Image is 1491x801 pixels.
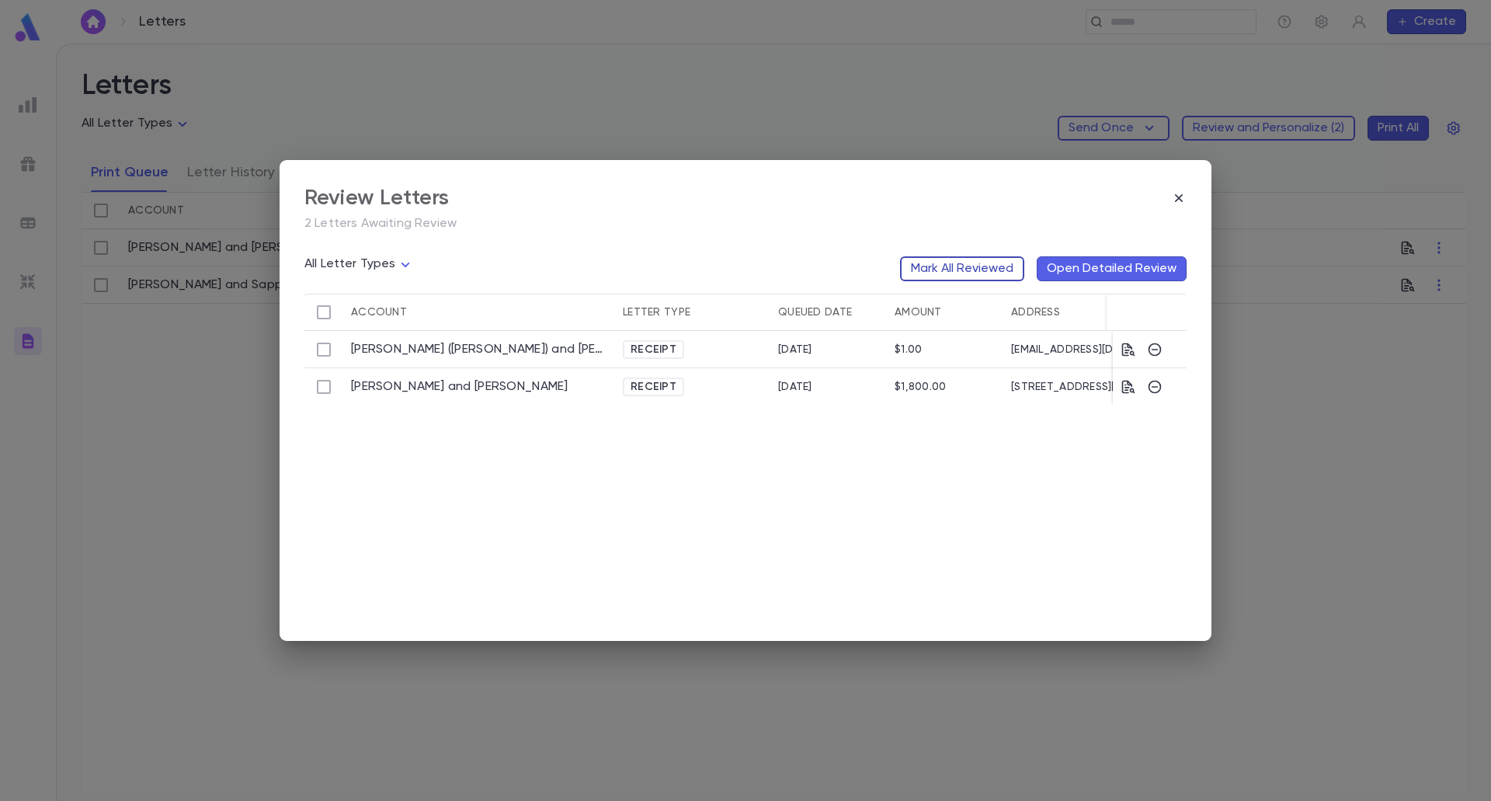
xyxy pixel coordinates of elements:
[304,185,449,211] div: Review Letters
[351,342,607,357] a: [PERSON_NAME] ([PERSON_NAME]) and [PERSON_NAME]
[304,258,396,270] span: All Letter Types
[895,343,922,356] div: $1.00
[895,294,942,331] div: Amount
[778,343,812,356] div: 8/25/2025
[778,381,812,393] div: 8/25/2025
[895,381,947,393] div: $1,800.00
[770,294,887,331] div: Queued Date
[1121,379,1136,395] button: Preview
[1003,368,1275,406] div: [STREET_ADDRESS][PERSON_NAME]
[351,294,407,331] div: Account
[887,294,1003,331] div: Amount
[304,216,1187,232] p: 2 Letters Awaiting Review
[778,294,852,331] div: Queued Date
[624,381,683,393] span: Receipt
[351,379,568,395] a: [PERSON_NAME] and [PERSON_NAME]
[1011,294,1060,331] div: Address
[624,343,683,356] span: Receipt
[304,252,415,277] div: All Letter Types
[1147,342,1163,357] button: Skip
[615,294,770,331] div: Letter Type
[1003,331,1275,368] div: [EMAIL_ADDRESS][DOMAIN_NAME]
[1037,256,1187,281] button: Open Detailed Review
[900,256,1024,281] button: Mark All Reviewed
[1121,342,1136,357] button: Preview
[343,294,615,331] div: Account
[1147,379,1163,395] button: Skip
[623,294,690,331] div: Letter Type
[1003,294,1275,331] div: Address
